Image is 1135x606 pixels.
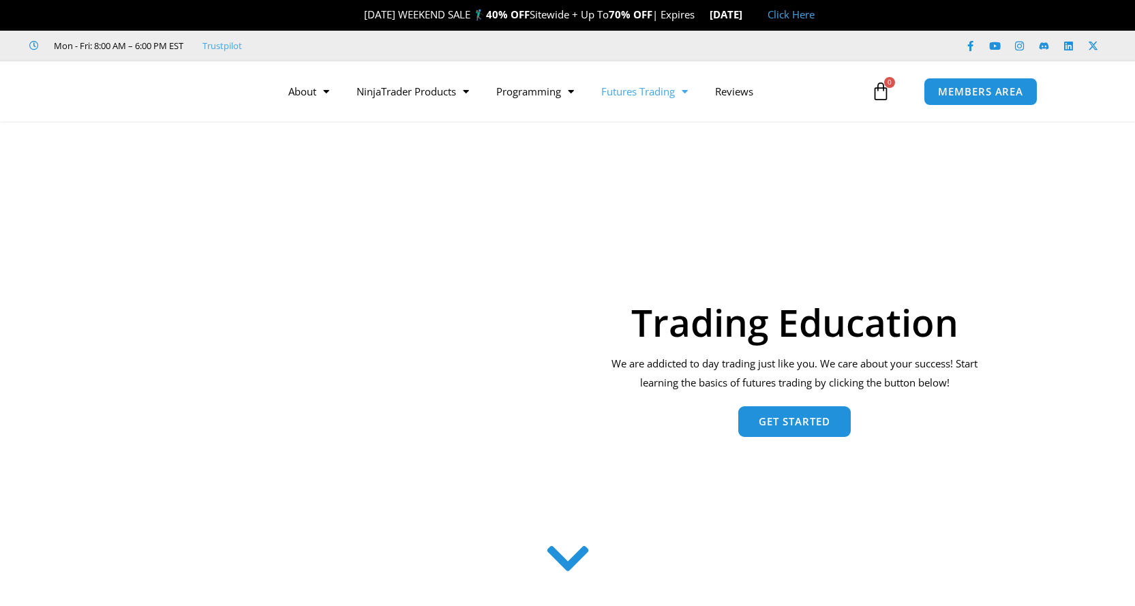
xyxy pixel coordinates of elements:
span: [DATE] WEEKEND SALE 🏌️‍♂️ Sitewide + Up To | Expires [350,7,709,21]
strong: 40% OFF [486,7,530,21]
h1: Trading Education [603,303,986,341]
img: 🏭 [743,10,753,20]
a: Programming [483,76,588,107]
a: Trustpilot [202,37,242,54]
span: Mon - Fri: 8:00 AM – 6:00 PM EST [50,37,183,54]
a: About [275,76,343,107]
span: 0 [884,77,895,88]
img: 🎉 [353,10,363,20]
strong: [DATE] [710,7,754,21]
a: Futures Trading [588,76,701,107]
nav: Menu [275,76,868,107]
img: AdobeStock 293954085 1 Converted | Affordable Indicators – NinjaTrader [149,193,576,517]
a: Get Started [738,406,851,437]
a: 0 [851,72,911,111]
a: Click Here [768,7,815,21]
span: MEMBERS AREA [938,87,1023,97]
p: We are addicted to day trading just like you. We care about your success! Start learning the basi... [603,354,986,393]
span: Get Started [759,416,830,427]
strong: 70% OFF [609,7,652,21]
a: MEMBERS AREA [924,78,1038,106]
img: ⌛ [696,10,706,20]
a: Reviews [701,76,767,107]
img: LogoAI | Affordable Indicators – NinjaTrader [79,67,226,116]
a: NinjaTrader Products [343,76,483,107]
